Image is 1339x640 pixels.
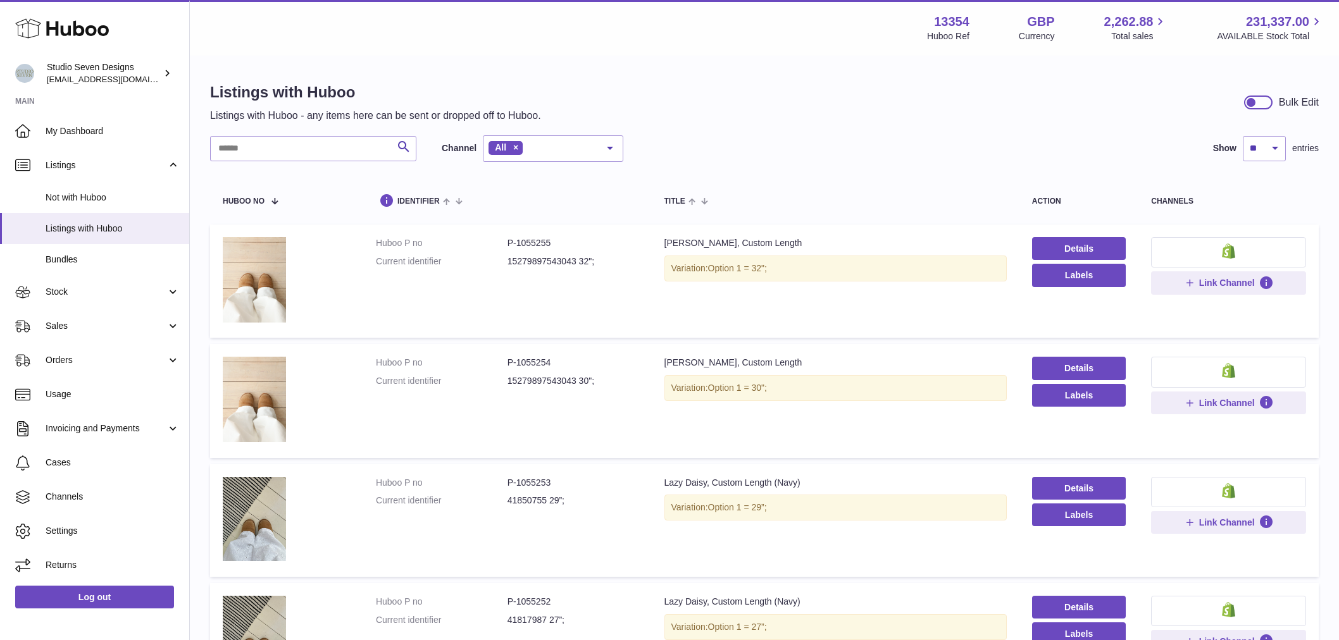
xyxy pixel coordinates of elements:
div: action [1032,197,1126,206]
button: Link Channel [1151,391,1306,414]
span: Option 1 = 30"; [708,383,767,393]
img: shopify-small.png [1222,483,1235,498]
div: Studio Seven Designs [47,61,161,85]
span: Stock [46,286,166,298]
div: Variation: [664,495,1007,520]
dd: 15279897543043 30"; [508,375,639,387]
span: Orders [46,354,166,366]
span: Channels [46,491,180,503]
label: Channel [442,142,476,154]
div: channels [1151,197,1306,206]
span: All [495,142,506,152]
span: Huboo no [223,197,265,206]
dd: 41850755 29”; [508,495,639,507]
dt: Current identifier [376,614,508,626]
span: Total sales [1111,30,1168,42]
div: Lazy Daisy, Custom Length (Navy) [664,596,1007,608]
span: Option 1 = 27”; [708,622,767,632]
label: Show [1213,142,1236,154]
dd: 41817987 27”; [508,614,639,626]
dt: Current identifier [376,255,508,268]
span: Link Channel [1199,517,1255,528]
dt: Current identifier [376,495,508,507]
p: Listings with Huboo - any items here can be sent or dropped off to Huboo. [210,109,541,123]
dt: Huboo P no [376,477,508,489]
div: [PERSON_NAME], Custom Length [664,357,1007,369]
img: shopify-small.png [1222,363,1235,378]
div: Bulk Edit [1279,95,1319,109]
dt: Huboo P no [376,357,508,369]
strong: 13354 [934,13,969,30]
img: Jodie Jeans, Custom Length [223,237,286,322]
dd: 15279897543043 32"; [508,255,639,268]
dd: P-1055252 [508,596,639,608]
dt: Huboo P no [376,596,508,608]
h1: Listings with Huboo [210,82,541,102]
span: Returns [46,559,180,571]
div: Currency [1019,30,1055,42]
span: AVAILABLE Stock Total [1217,30,1324,42]
button: Labels [1032,503,1126,526]
span: Sales [46,320,166,332]
a: Details [1032,596,1126,618]
span: Bundles [46,254,180,266]
span: Usage [46,388,180,400]
span: title [664,197,685,206]
span: Link Channel [1199,277,1255,288]
span: 231,337.00 [1246,13,1309,30]
a: Details [1032,237,1126,260]
div: [PERSON_NAME], Custom Length [664,237,1007,249]
a: 231,337.00 AVAILABLE Stock Total [1217,13,1324,42]
button: Link Channel [1151,511,1306,534]
a: Log out [15,586,174,608]
a: Details [1032,357,1126,379]
dd: P-1055254 [508,357,639,369]
img: Lazy Daisy, Custom Length (Navy) [223,477,286,561]
button: Labels [1032,264,1126,286]
a: Details [1032,477,1126,500]
span: Cases [46,457,180,469]
strong: GBP [1027,13,1054,30]
span: Not with Huboo [46,192,180,204]
dd: P-1055253 [508,477,639,489]
button: Link Channel [1151,271,1306,294]
span: Listings [46,159,166,171]
img: shopify-small.png [1222,243,1235,259]
span: identifier [397,197,440,206]
span: Invoicing and Payments [46,422,166,434]
span: My Dashboard [46,125,180,137]
a: 2,262.88 Total sales [1104,13,1168,42]
dt: Current identifier [376,375,508,387]
dd: P-1055255 [508,237,639,249]
span: Settings [46,525,180,537]
span: entries [1292,142,1319,154]
div: Variation: [664,375,1007,401]
dt: Huboo P no [376,237,508,249]
span: 2,262.88 [1104,13,1154,30]
span: Listings with Huboo [46,223,180,235]
div: Variation: [664,614,1007,640]
img: Jodie Jeans, Custom Length [223,357,286,441]
div: Variation: [664,255,1007,281]
span: Link Channel [1199,397,1255,409]
span: Option 1 = 32"; [708,263,767,273]
img: shopify-small.png [1222,602,1235,617]
span: Option 1 = 29”; [708,502,767,512]
img: internalAdmin-13354@internal.huboo.com [15,64,34,83]
div: Lazy Daisy, Custom Length (Navy) [664,477,1007,489]
div: Huboo Ref [927,30,969,42]
button: Labels [1032,384,1126,407]
span: [EMAIL_ADDRESS][DOMAIN_NAME] [47,74,186,84]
